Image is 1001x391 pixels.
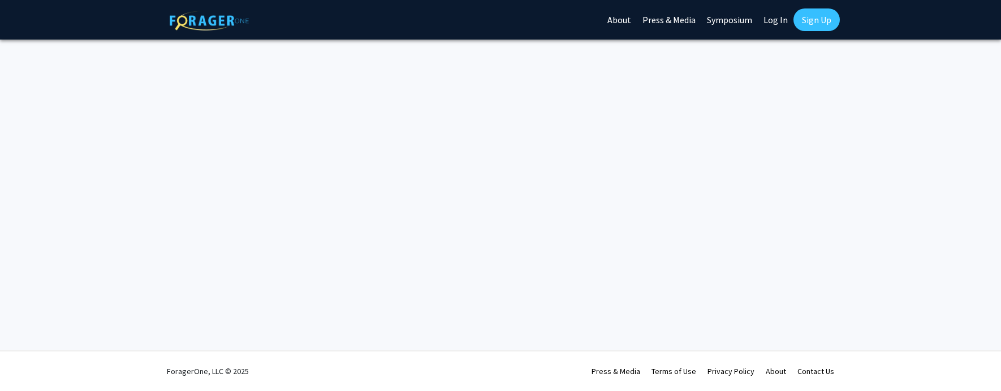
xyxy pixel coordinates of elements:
a: Terms of Use [651,366,696,376]
img: ForagerOne Logo [170,11,249,31]
a: Press & Media [592,366,640,376]
a: Privacy Policy [707,366,754,376]
a: Sign Up [793,8,840,31]
a: About [766,366,786,376]
a: Contact Us [797,366,834,376]
div: ForagerOne, LLC © 2025 [167,351,249,391]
